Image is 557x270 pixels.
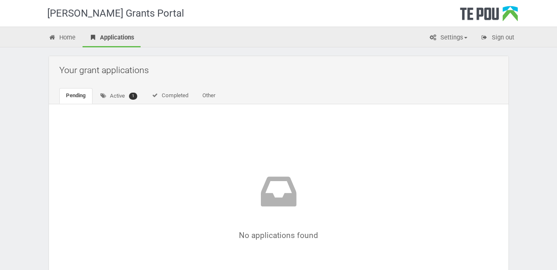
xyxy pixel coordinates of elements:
a: Settings [423,29,474,47]
a: Active [93,88,144,104]
a: Sign out [474,29,521,47]
div: Te Pou Logo [460,6,518,27]
a: Home [42,29,82,47]
div: No applications found [84,171,473,240]
a: Pending [59,88,92,104]
a: Other [196,88,222,104]
span: 1 [129,93,137,100]
a: Completed [145,88,195,104]
h2: Your grant applications [59,60,502,80]
a: Applications [83,29,141,47]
